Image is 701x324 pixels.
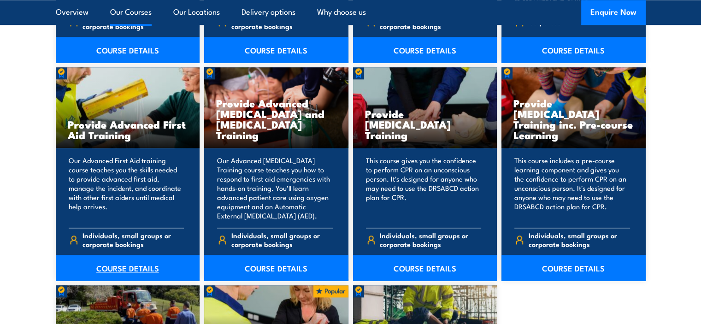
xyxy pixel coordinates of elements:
span: Individuals, small groups or corporate bookings [82,231,184,248]
span: Individuals, small groups or corporate bookings [380,231,481,248]
p: This course gives you the confidence to perform CPR on an unconscious person. It's designed for a... [366,156,482,220]
h3: Provide Advanced First Aid Training [68,119,188,140]
a: COURSE DETAILS [501,255,646,281]
a: COURSE DETAILS [56,37,200,63]
p: This course includes a pre-course learning component and gives you the confidence to perform CPR ... [514,156,630,220]
a: COURSE DETAILS [56,255,200,281]
p: Our Advanced [MEDICAL_DATA] Training course teaches you how to respond to first aid emergencies w... [217,156,333,220]
p: Our Advanced First Aid training course teaches you the skills needed to provide advanced first ai... [69,156,184,220]
h3: Provide Advanced [MEDICAL_DATA] and [MEDICAL_DATA] Training [216,98,336,140]
a: COURSE DETAILS [501,37,646,63]
span: Individuals, small groups or corporate bookings [529,231,630,248]
span: Individuals, small groups or corporate bookings [82,13,184,30]
span: Individuals, small groups or corporate bookings [231,13,333,30]
a: COURSE DETAILS [353,37,497,63]
span: Individuals, small groups or corporate bookings [231,231,333,248]
a: COURSE DETAILS [204,255,348,281]
h3: Provide [MEDICAL_DATA] Training [365,108,485,140]
span: Individuals, small groups or corporate bookings [380,13,481,30]
a: COURSE DETAILS [204,37,348,63]
h3: Provide [MEDICAL_DATA] Training inc. Pre-course Learning [513,98,634,140]
a: COURSE DETAILS [353,255,497,281]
